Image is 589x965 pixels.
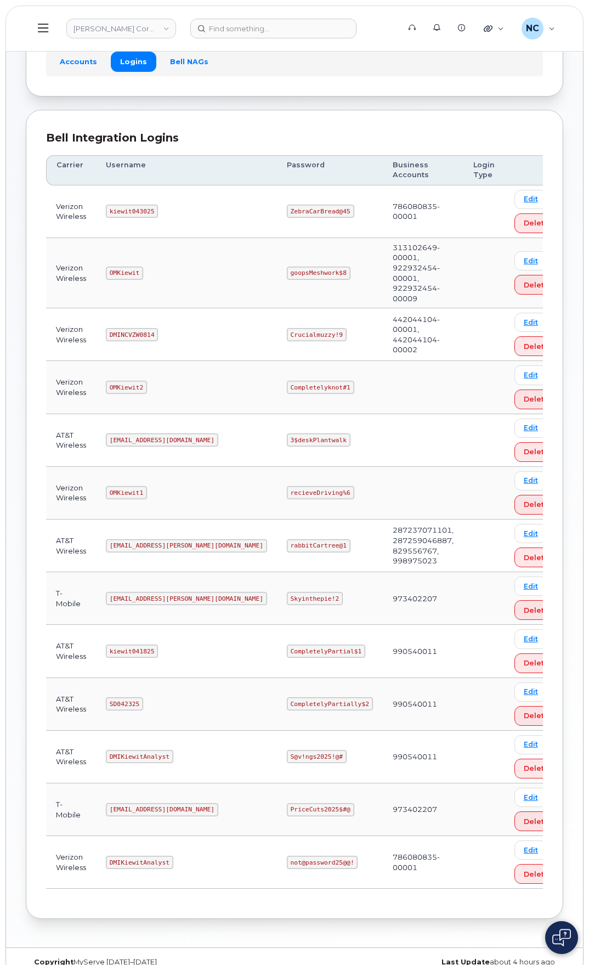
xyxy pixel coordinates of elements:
[106,750,173,763] code: DMIKiewitAnalyst
[514,524,547,543] a: Edit
[514,190,547,209] a: Edit
[287,592,343,605] code: Skyinthepie!2
[514,275,558,295] button: Delete
[383,520,463,572] td: 287237071101, 287259046887, 829556767, 998975023
[526,22,539,35] span: NC
[514,840,547,860] a: Edit
[514,313,547,332] a: Edit
[287,205,354,218] code: ZebraCarBread@45
[383,678,463,731] td: 990540011
[514,788,547,807] a: Edit
[46,783,96,836] td: T-Mobile
[287,803,354,816] code: PriceCuts2025$#@
[287,267,350,280] code: goopsMeshwork$8
[514,864,558,884] button: Delete
[514,251,547,270] a: Edit
[476,18,512,39] div: Quicklinks
[524,280,549,290] span: Delete
[46,520,96,572] td: AT&T Wireless
[383,185,463,238] td: 786080835-00001
[106,328,158,341] code: DMINCVZW0814
[111,52,156,71] a: Logins
[190,19,356,38] input: Find something...
[287,645,365,658] code: CompletelyPartial$1
[514,577,547,596] a: Edit
[514,811,558,831] button: Delete
[514,600,558,620] button: Delete
[524,869,549,879] span: Delete
[514,682,547,702] a: Edit
[106,539,267,552] code: [EMAIL_ADDRESS][PERSON_NAME][DOMAIN_NAME]
[514,365,547,385] a: Edit
[514,548,558,567] button: Delete
[106,486,147,499] code: OMKiewit1
[514,653,558,673] button: Delete
[514,629,547,648] a: Edit
[287,381,354,394] code: Completelyknot#1
[524,605,549,616] span: Delete
[524,394,549,404] span: Delete
[106,381,147,394] code: OMKiewit2
[96,155,277,185] th: Username
[383,308,463,361] td: 442044104-00001, 442044104-00002
[46,731,96,783] td: AT&T Wireless
[552,929,571,946] img: Open chat
[46,308,96,361] td: Verizon Wireless
[277,155,383,185] th: Password
[524,447,549,457] span: Delete
[383,731,463,783] td: 990540011
[514,336,558,356] button: Delete
[524,499,549,510] span: Delete
[46,155,96,185] th: Carrier
[524,763,549,774] span: Delete
[514,471,547,490] a: Edit
[287,328,347,341] code: Crucialmuzzy!9
[383,625,463,678] td: 990540011
[46,185,96,238] td: Verizon Wireless
[161,52,218,71] a: Bell NAGs
[46,467,96,520] td: Verizon Wireless
[524,710,549,721] span: Delete
[514,706,558,726] button: Delete
[524,816,549,827] span: Delete
[106,205,158,218] code: kiewit043025
[383,572,463,625] td: 973402207
[50,52,106,71] a: Accounts
[106,803,218,816] code: [EMAIL_ADDRESS][DOMAIN_NAME]
[287,433,350,447] code: 3$deskPlantwalk
[383,155,463,185] th: Business Accounts
[514,213,558,233] button: Delete
[46,678,96,731] td: AT&T Wireless
[106,856,173,869] code: DMIKiewitAnalyst
[514,759,558,778] button: Delete
[514,442,558,462] button: Delete
[524,658,549,668] span: Delete
[383,783,463,836] td: 973402207
[46,238,96,308] td: Verizon Wireless
[106,433,218,447] code: [EMAIL_ADDRESS][DOMAIN_NAME]
[46,414,96,467] td: AT&T Wireless
[383,836,463,889] td: 786080835-00001
[287,539,350,552] code: rabbitCartree@1
[287,697,373,710] code: CompletelyPartially$2
[524,218,549,228] span: Delete
[106,697,143,710] code: SD042325
[514,419,547,438] a: Edit
[287,486,354,499] code: recieveDriving%6
[514,18,563,39] div: Nicholas Capella
[524,552,549,563] span: Delete
[106,267,143,280] code: OMKiewit
[287,750,347,763] code: S@v!ngs2025!@#
[46,625,96,678] td: AT&T Wireless
[463,155,505,185] th: Login Type
[383,238,463,308] td: 313102649-00001, 922932454-00001, 922932454-00009
[106,592,267,605] code: [EMAIL_ADDRESS][PERSON_NAME][DOMAIN_NAME]
[287,856,358,869] code: not@password25@@!
[514,390,558,409] button: Delete
[46,572,96,625] td: T-Mobile
[524,341,549,352] span: Delete
[46,361,96,414] td: Verizon Wireless
[514,495,558,515] button: Delete
[66,19,176,38] a: Kiewit Corporation
[106,645,158,658] code: kiewit041825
